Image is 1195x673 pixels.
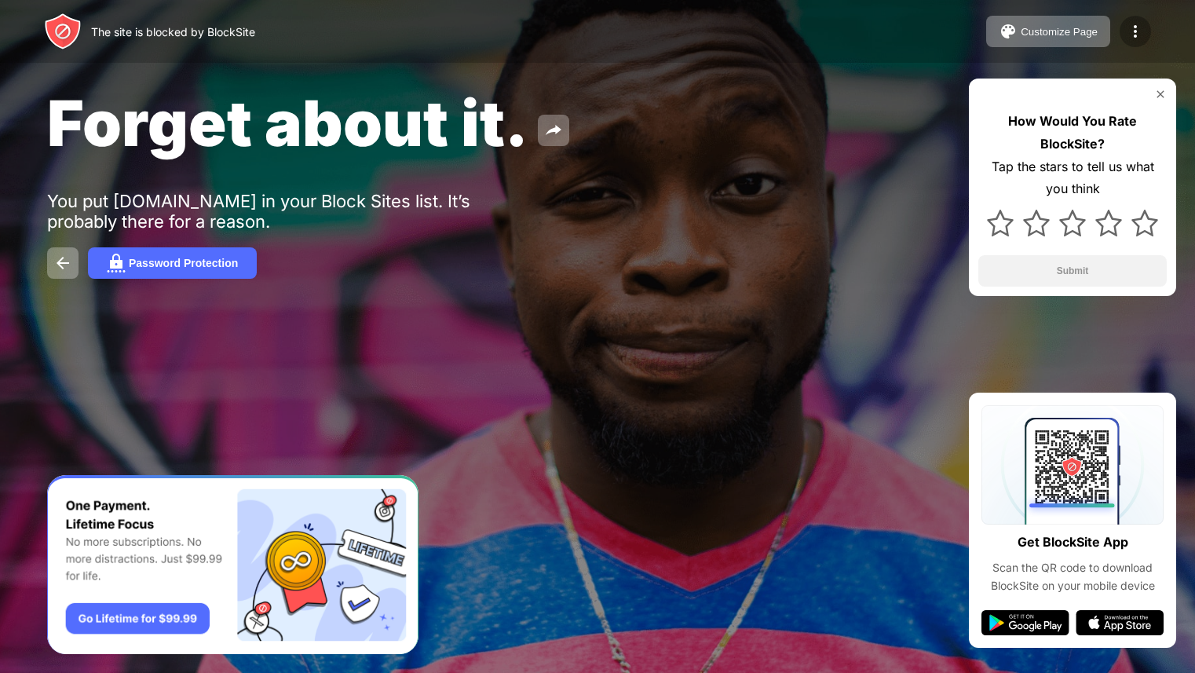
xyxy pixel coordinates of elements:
[91,25,255,38] div: The site is blocked by BlockSite
[978,110,1167,155] div: How Would You Rate BlockSite?
[129,257,238,269] div: Password Protection
[978,155,1167,201] div: Tap the stars to tell us what you think
[981,405,1164,525] img: qrcode.svg
[1059,210,1086,236] img: star.svg
[1076,610,1164,635] img: app-store.svg
[53,254,72,272] img: back.svg
[1023,210,1050,236] img: star.svg
[47,475,418,655] iframe: Banner
[981,559,1164,594] div: Scan the QR code to download BlockSite on your mobile device
[1095,210,1122,236] img: star.svg
[47,191,532,232] div: You put [DOMAIN_NAME] in your Block Sites list. It’s probably there for a reason.
[88,247,257,279] button: Password Protection
[44,13,82,50] img: header-logo.svg
[47,85,528,161] span: Forget about it.
[1021,26,1098,38] div: Customize Page
[1126,22,1145,41] img: menu-icon.svg
[107,254,126,272] img: password.svg
[1131,210,1158,236] img: star.svg
[999,22,1018,41] img: pallet.svg
[1154,88,1167,101] img: rate-us-close.svg
[987,210,1014,236] img: star.svg
[978,255,1167,287] button: Submit
[981,610,1069,635] img: google-play.svg
[544,121,563,140] img: share.svg
[986,16,1110,47] button: Customize Page
[1018,531,1128,554] div: Get BlockSite App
